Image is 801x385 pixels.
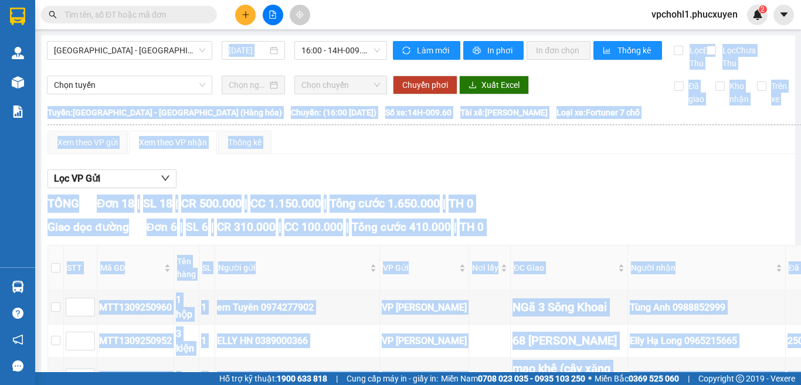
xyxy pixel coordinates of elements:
[556,106,640,119] span: Loại xe: Fortuner 7 chỗ
[147,220,178,234] span: Đơn 6
[773,5,794,25] button: caret-down
[235,5,256,25] button: plus
[49,11,57,19] span: search
[12,334,23,345] span: notification
[176,326,197,356] div: 3 kiện
[175,196,178,210] span: |
[10,8,25,25] img: logo-vxr
[460,220,484,234] span: TH 0
[97,291,174,324] td: MTT1309250960
[54,76,205,94] span: Chọn tuyến
[346,220,349,234] span: |
[393,41,460,60] button: syncLàm mới
[630,333,783,348] div: Elly Hạ Long 0965215665
[97,196,134,210] span: Đơn 18
[393,76,457,94] button: Chuyển phơi
[12,281,24,293] img: warehouse-icon
[201,300,213,315] div: 1
[595,372,679,385] span: Miền Bắc
[593,41,662,60] button: bar-chartThống kê
[487,44,514,57] span: In phơi
[64,246,97,291] th: STT
[684,80,709,105] span: Đã giao
[199,246,215,291] th: SL
[454,220,457,234] span: |
[97,325,174,358] td: MTT1309250952
[382,300,467,315] div: VP [PERSON_NAME]
[752,9,763,20] img: icon-new-feature
[449,196,473,210] span: TH 0
[759,5,767,13] sup: 2
[277,374,327,383] strong: 1900 633 818
[161,173,170,183] span: down
[527,41,590,60] button: In đơn chọn
[441,372,585,385] span: Miền Nam
[291,106,376,119] span: Chuyến: (16:00 [DATE])
[99,300,172,315] div: MTT1309250960
[284,220,343,234] span: CC 100.000
[47,220,129,234] span: Giao dọc đường
[766,80,792,105] span: Trên xe
[617,44,653,57] span: Thống kê
[12,76,24,88] img: warehouse-icon
[12,47,24,59] img: warehouse-icon
[229,44,267,57] input: 13/09/2025
[47,169,177,188] button: Lọc VP Gửi
[12,360,23,372] span: message
[402,46,412,56] span: sync
[211,220,214,234] span: |
[229,79,267,91] input: Chọn ngày
[301,76,380,94] span: Chọn chuyến
[385,106,452,119] span: Số xe: 14H-009.60
[629,374,679,383] strong: 0369 525 060
[383,261,457,274] span: VP Gửi
[54,171,100,186] span: Lọc VP Gửi
[100,261,162,274] span: Mã GD
[588,376,592,381] span: ⚪️
[779,9,789,20] span: caret-down
[219,372,327,385] span: Hỗ trợ kỹ thuật:
[269,11,277,19] span: file-add
[12,105,24,118] img: solution-icon
[761,5,765,13] span: 2
[685,44,715,70] span: Lọc Đã Thu
[263,5,283,25] button: file-add
[180,220,183,234] span: |
[176,292,197,322] div: 1 hộp
[380,325,469,358] td: VP Dương Đình Nghệ
[417,44,451,57] span: Làm mới
[324,196,327,210] span: |
[47,196,79,210] span: TỔNG
[143,196,172,210] span: SL 18
[217,220,276,234] span: CR 310.000
[330,196,440,210] span: Tổng cước 1.650.000
[242,11,250,19] span: plus
[296,11,304,19] span: aim
[718,44,758,70] span: Lọc Chưa Thu
[228,136,262,149] div: Thống kê
[217,300,378,315] div: em Tuyên 0974277902
[642,7,747,22] span: vpchohl1.phucxuyen
[301,42,380,59] span: 16:00 - 14H-009.60
[99,333,172,348] div: MTT1309250952
[347,372,438,385] span: Cung cấp máy in - giấy in:
[181,196,242,210] span: CR 500.000
[472,261,498,274] span: Nơi lấy
[57,136,118,149] div: Xem theo VP gửi
[514,261,616,274] span: ĐC Giao
[139,136,207,149] div: Xem theo VP nhận
[631,261,773,274] span: Người nhận
[736,374,744,383] span: copyright
[47,108,282,117] b: Tuyến: [GEOGRAPHIC_DATA] - [GEOGRAPHIC_DATA] (Hàng hóa)
[459,76,529,94] button: downloadXuất Excel
[512,332,626,350] div: 68 [PERSON_NAME]
[352,220,451,234] span: Tổng cước 410.000
[336,372,338,385] span: |
[481,79,520,91] span: Xuất Excel
[469,81,477,90] span: download
[382,333,467,348] div: VP [PERSON_NAME]
[603,46,613,56] span: bar-chart
[460,106,548,119] span: Tài xế: [PERSON_NAME]
[217,333,378,348] div: ELLY HN 0389000366
[54,42,205,59] span: Hà Nội - Hạ Long (Hàng hóa)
